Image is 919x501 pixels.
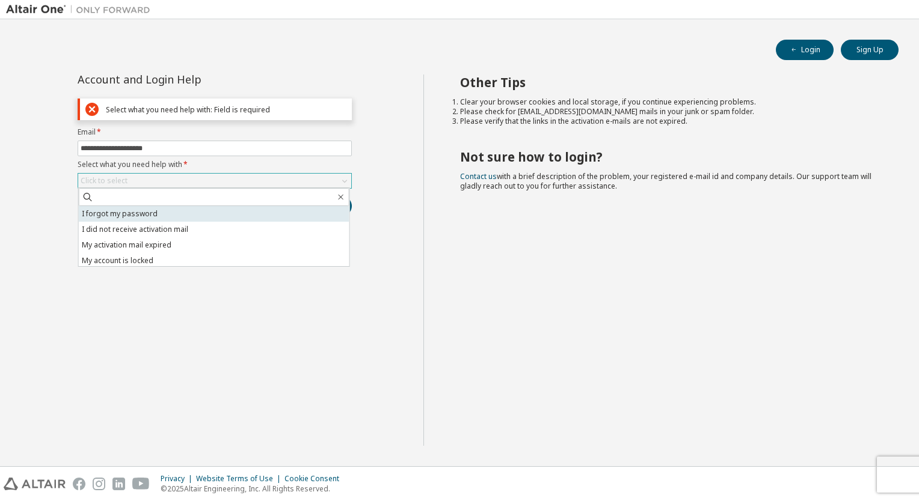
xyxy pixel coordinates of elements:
[460,171,871,191] span: with a brief description of the problem, your registered e-mail id and company details. Our suppo...
[161,484,346,494] p: © 2025 Altair Engineering, Inc. All Rights Reserved.
[132,478,150,490] img: youtube.svg
[93,478,105,490] img: instagram.svg
[4,478,66,490] img: altair_logo.svg
[112,478,125,490] img: linkedin.svg
[161,474,196,484] div: Privacy
[284,474,346,484] div: Cookie Consent
[460,74,878,90] h2: Other Tips
[776,40,834,60] button: Login
[460,117,878,126] li: Please verify that the links in the activation e-mails are not expired.
[78,160,352,169] label: Select what you need help with
[73,478,85,490] img: facebook.svg
[106,105,346,114] div: Select what you need help with: Field is required
[196,474,284,484] div: Website Terms of Use
[78,127,352,137] label: Email
[460,171,497,181] a: Contact us
[81,176,128,186] div: Click to select
[460,97,878,107] li: Clear your browser cookies and local storage, if you continue experiencing problems.
[6,4,156,16] img: Altair One
[78,174,351,188] div: Click to select
[78,74,297,84] div: Account and Login Help
[841,40,899,60] button: Sign Up
[460,107,878,117] li: Please check for [EMAIL_ADDRESS][DOMAIN_NAME] mails in your junk or spam folder.
[79,206,349,222] li: I forgot my password
[460,149,878,165] h2: Not sure how to login?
